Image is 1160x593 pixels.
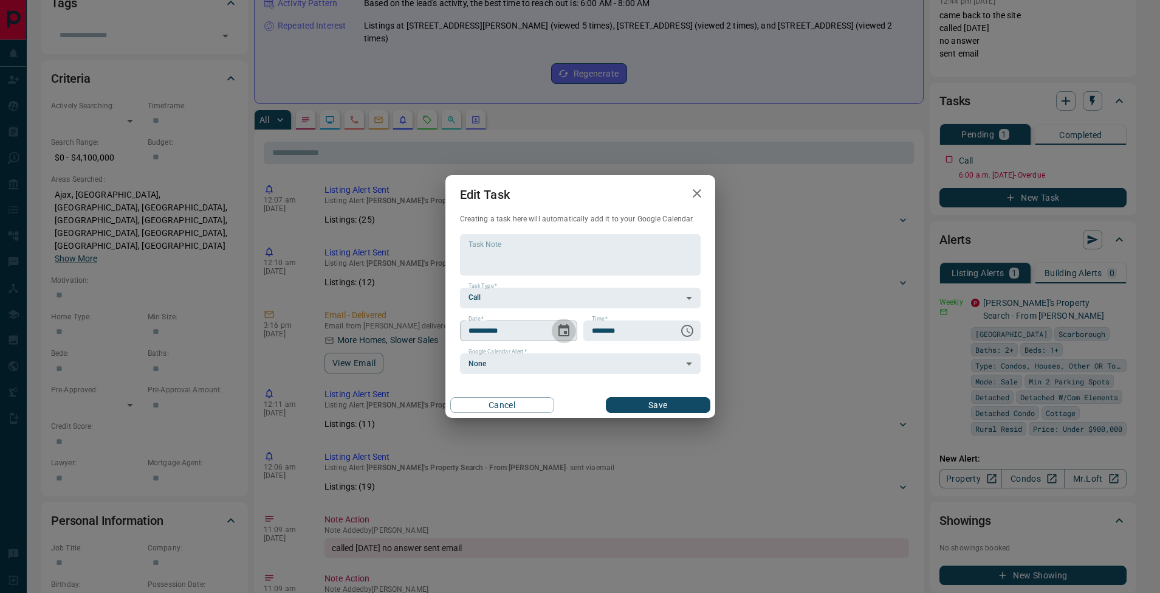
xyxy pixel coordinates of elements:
button: Choose date, selected date is Aug 8, 2025 [552,319,576,343]
label: Google Calendar Alert [468,348,527,356]
label: Date [468,315,484,323]
h2: Edit Task [445,175,524,214]
label: Time [592,315,608,323]
div: None [460,353,701,374]
div: Call [460,288,701,308]
button: Cancel [450,397,554,413]
label: Task Type [468,282,497,290]
p: Creating a task here will automatically add it to your Google Calendar. [460,214,701,224]
button: Choose time, selected time is 6:00 AM [675,319,699,343]
button: Save [606,397,710,413]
